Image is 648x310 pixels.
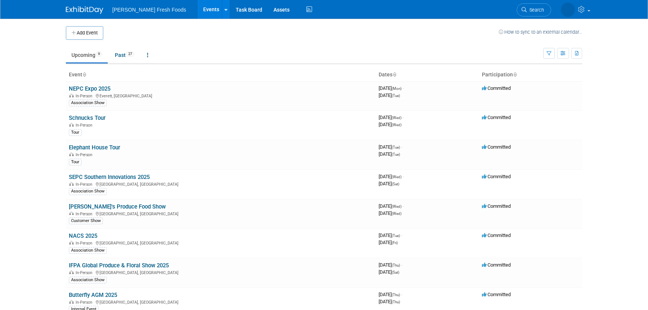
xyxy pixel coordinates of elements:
a: How to sync to an external calendar... [499,29,582,35]
div: [GEOGRAPHIC_DATA], [GEOGRAPHIC_DATA] [69,299,373,305]
span: [DATE] [379,85,404,91]
a: Past27 [109,48,140,62]
th: Event [66,69,376,81]
span: [DATE] [379,262,402,268]
span: Committed [482,144,511,150]
img: In-Person Event [69,123,74,127]
div: Tour [69,129,82,136]
span: [DATE] [379,122,401,127]
div: Tour [69,159,82,165]
span: [DATE] [379,240,398,245]
span: - [401,144,402,150]
span: Committed [482,203,511,209]
span: (Sat) [392,182,399,186]
a: NEPC Expo 2025 [69,85,110,92]
img: In-Person Event [69,182,74,186]
span: In-Person [76,182,95,187]
span: Committed [482,85,511,91]
span: - [401,262,402,268]
a: Schnucks Tour [69,115,106,121]
a: Sort by Event Name [82,72,86,77]
img: In-Person Event [69,152,74,156]
span: [DATE] [379,299,400,304]
span: [DATE] [379,151,400,157]
span: Committed [482,292,511,297]
span: In-Person [76,123,95,128]
a: Upcoming9 [66,48,108,62]
img: In-Person Event [69,212,74,215]
span: In-Person [76,270,95,275]
span: In-Person [76,152,95,157]
span: [DATE] [379,232,402,238]
span: (Thu) [392,300,400,304]
span: (Fri) [392,241,398,245]
span: - [403,203,404,209]
span: (Thu) [392,293,400,297]
span: [DATE] [379,174,404,179]
a: NACS 2025 [69,232,97,239]
span: (Wed) [392,123,401,127]
span: [PERSON_NAME] Fresh Foods [112,7,186,13]
th: Dates [376,69,479,81]
span: [DATE] [379,92,400,98]
div: [GEOGRAPHIC_DATA], [GEOGRAPHIC_DATA] [69,269,373,275]
span: Committed [482,262,511,268]
div: [GEOGRAPHIC_DATA], [GEOGRAPHIC_DATA] [69,210,373,216]
img: In-Person Event [69,270,74,274]
div: [GEOGRAPHIC_DATA], [GEOGRAPHIC_DATA] [69,181,373,187]
span: 9 [96,51,102,57]
span: Committed [482,174,511,179]
a: IFPA Global Produce & Floral Show 2025 [69,262,169,269]
span: - [401,292,402,297]
span: (Tue) [392,234,400,238]
a: Sort by Start Date [392,72,396,77]
span: (Thu) [392,263,400,267]
span: In-Person [76,241,95,246]
span: (Wed) [392,212,401,216]
span: - [403,174,404,179]
div: Association Show [69,277,107,283]
button: Add Event [66,26,103,40]
a: [PERSON_NAME]'s Produce Food Show [69,203,166,210]
div: Association Show [69,100,107,106]
a: Sort by Participation Type [513,72,517,77]
span: (Tue) [392,152,400,156]
span: - [403,85,404,91]
span: (Wed) [392,116,401,120]
th: Participation [479,69,582,81]
span: [DATE] [379,115,404,120]
span: - [403,115,404,120]
div: [GEOGRAPHIC_DATA], [GEOGRAPHIC_DATA] [69,240,373,246]
span: Committed [482,115,511,120]
span: (Wed) [392,175,401,179]
span: [DATE] [379,269,399,275]
span: Committed [482,232,511,238]
img: Courtney Law [561,3,575,17]
div: Everett, [GEOGRAPHIC_DATA] [69,92,373,98]
img: ExhibitDay [66,6,103,14]
span: (Mon) [392,86,401,91]
div: Association Show [69,188,107,195]
img: In-Person Event [69,241,74,244]
span: In-Person [76,212,95,216]
span: 27 [126,51,134,57]
span: (Tue) [392,145,400,149]
span: (Tue) [392,94,400,98]
span: [DATE] [379,181,399,186]
a: Search [517,3,551,16]
span: Search [527,7,544,13]
span: In-Person [76,300,95,305]
a: SEPC Southern Innovations 2025 [69,174,150,180]
img: In-Person Event [69,94,74,97]
div: Customer Show [69,218,103,224]
span: - [401,232,402,238]
span: [DATE] [379,144,402,150]
span: [DATE] [379,292,402,297]
span: [DATE] [379,203,404,209]
span: In-Person [76,94,95,98]
img: In-Person Event [69,300,74,304]
span: [DATE] [379,210,401,216]
a: Butterfly AGM 2025 [69,292,117,298]
a: Elephant House Tour [69,144,120,151]
span: (Sat) [392,270,399,274]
